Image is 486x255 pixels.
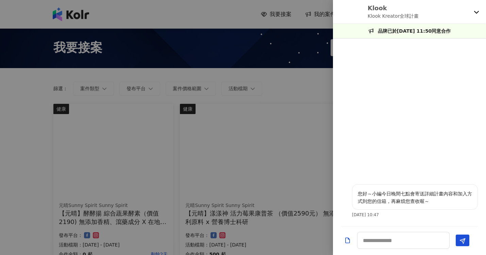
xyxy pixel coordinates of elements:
p: Klook Kreator全球計畫 [368,12,419,20]
img: KOL Avatar [341,184,349,192]
img: KOL Avatar [351,8,362,19]
button: Add a file [344,235,351,246]
p: 品牌已於[DATE] 11:50同意合作 [378,27,451,35]
p: [DATE] 10:47 [352,212,379,217]
img: KOL Avatar [340,5,353,19]
p: Klook [368,4,419,12]
p: 您好～小編今日晚間七點會寄送詳細計畫內容和加入方式到您的信箱，再麻煩您查收喔～ [358,190,472,205]
button: Send [456,235,469,246]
